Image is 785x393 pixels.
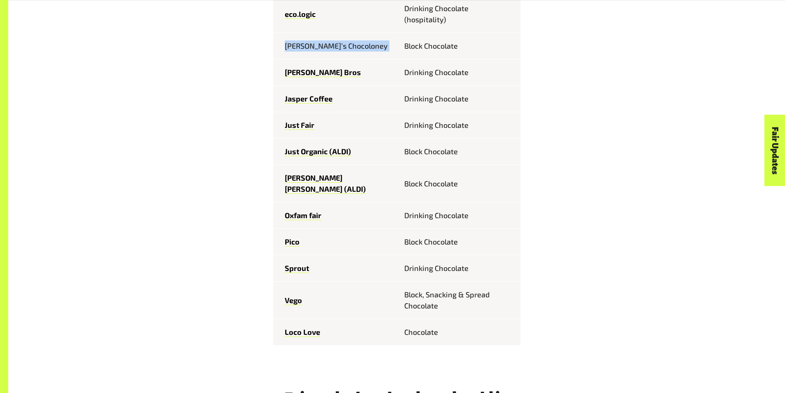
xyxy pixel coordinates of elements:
td: [PERSON_NAME]’s Chocoloney [273,33,397,59]
td: Drinking Chocolate [397,112,520,139]
td: Block Chocolate [397,165,520,202]
td: Drinking Chocolate [397,86,520,112]
a: [PERSON_NAME] [PERSON_NAME] (ALDI) [285,173,366,194]
td: Block, Snacking & Spread Chocolate [397,282,520,319]
a: Loco Love [285,327,320,337]
td: Block Chocolate [397,33,520,59]
td: Drinking Chocolate [397,255,520,282]
td: Block Chocolate [397,139,520,165]
td: Drinking Chocolate [397,202,520,229]
a: Jasper Coffee [285,94,333,104]
a: Vego [285,296,302,305]
a: Sprout [285,264,309,273]
a: Just Organic (ALDI) [285,147,351,156]
td: Chocolate [397,319,520,346]
td: Block Chocolate [397,229,520,255]
a: Pico [285,237,300,247]
a: Oxfam fair [285,211,321,220]
a: Just Fair [285,120,314,130]
td: Drinking Chocolate [397,59,520,86]
a: [PERSON_NAME] Bros [285,68,361,77]
a: eco.logic [285,9,316,19]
